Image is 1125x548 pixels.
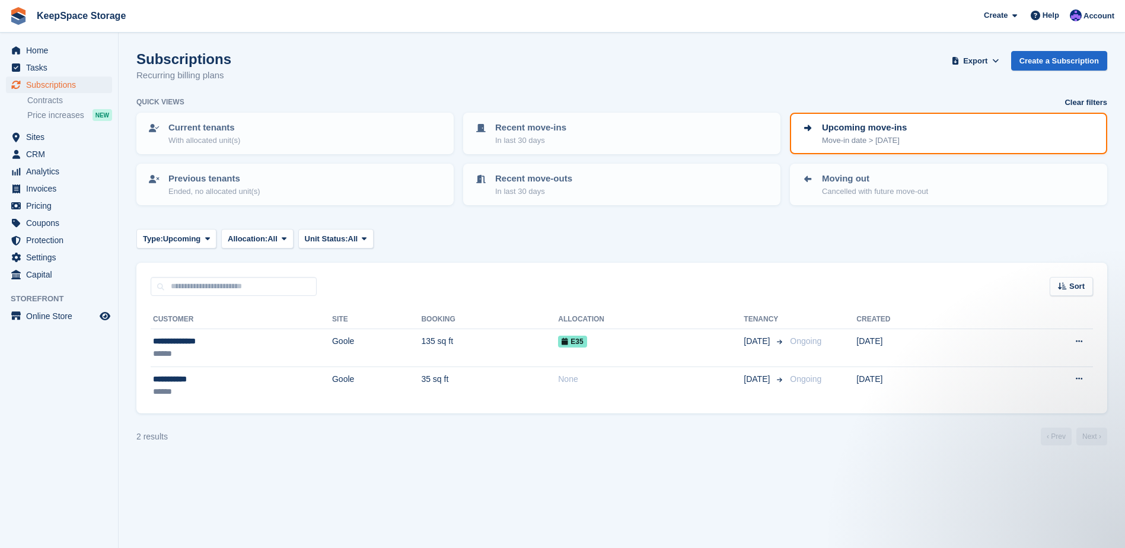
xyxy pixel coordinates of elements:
[856,310,993,329] th: Created
[298,229,374,248] button: Unit Status: All
[1070,9,1082,21] img: Chloe Clark
[168,172,260,186] p: Previous tenants
[26,249,97,266] span: Settings
[6,232,112,248] a: menu
[822,121,907,135] p: Upcoming move-ins
[495,135,566,146] p: In last 30 days
[963,55,987,67] span: Export
[136,97,184,107] h6: Quick views
[143,233,163,245] span: Type:
[1011,51,1107,71] a: Create a Subscription
[464,165,779,204] a: Recent move-outs In last 30 days
[27,110,84,121] span: Price increases
[26,42,97,59] span: Home
[421,329,558,367] td: 135 sq ft
[332,310,421,329] th: Site
[228,233,267,245] span: Allocation:
[136,431,168,443] div: 2 results
[1043,9,1059,21] span: Help
[26,163,97,180] span: Analytics
[6,308,112,324] a: menu
[6,42,112,59] a: menu
[558,310,744,329] th: Allocation
[6,59,112,76] a: menu
[1076,428,1107,445] a: Next
[348,233,358,245] span: All
[822,135,907,146] p: Move-in date > [DATE]
[790,374,821,384] span: Ongoing
[1083,10,1114,22] span: Account
[26,308,97,324] span: Online Store
[464,114,779,153] a: Recent move-ins In last 30 days
[6,129,112,145] a: menu
[136,69,231,82] p: Recurring billing plans
[6,77,112,93] a: menu
[26,129,97,145] span: Sites
[332,329,421,367] td: Goole
[6,249,112,266] a: menu
[11,293,118,305] span: Storefront
[136,51,231,67] h1: Subscriptions
[1069,281,1085,292] span: Sort
[9,7,27,25] img: stora-icon-8386f47178a22dfd0bd8f6a31ec36ba5ce8667c1dd55bd0f319d3a0aa187defe.svg
[421,367,558,404] td: 35 sq ft
[6,146,112,163] a: menu
[1041,428,1072,445] a: Previous
[744,310,785,329] th: Tenancy
[856,367,993,404] td: [DATE]
[558,373,744,385] div: None
[26,59,97,76] span: Tasks
[26,77,97,93] span: Subscriptions
[6,163,112,180] a: menu
[822,186,928,197] p: Cancelled with future move-out
[26,197,97,214] span: Pricing
[26,266,97,283] span: Capital
[93,109,112,121] div: NEW
[1038,428,1110,445] nav: Page
[984,9,1008,21] span: Create
[6,215,112,231] a: menu
[168,186,260,197] p: Ended, no allocated unit(s)
[495,172,572,186] p: Recent move-outs
[949,51,1002,71] button: Export
[495,186,572,197] p: In last 30 days
[168,121,240,135] p: Current tenants
[138,165,452,204] a: Previous tenants Ended, no allocated unit(s)
[744,335,772,348] span: [DATE]
[168,135,240,146] p: With allocated unit(s)
[27,109,112,122] a: Price increases NEW
[305,233,348,245] span: Unit Status:
[558,336,587,348] span: E35
[495,121,566,135] p: Recent move-ins
[791,165,1106,204] a: Moving out Cancelled with future move-out
[151,310,332,329] th: Customer
[26,232,97,248] span: Protection
[136,229,216,248] button: Type: Upcoming
[6,266,112,283] a: menu
[822,172,928,186] p: Moving out
[791,114,1106,153] a: Upcoming move-ins Move-in date > [DATE]
[6,180,112,197] a: menu
[27,95,112,106] a: Contracts
[26,146,97,163] span: CRM
[421,310,558,329] th: Booking
[32,6,130,26] a: KeepSpace Storage
[163,233,201,245] span: Upcoming
[1065,97,1107,109] a: Clear filters
[221,229,294,248] button: Allocation: All
[6,197,112,214] a: menu
[267,233,278,245] span: All
[26,215,97,231] span: Coupons
[332,367,421,404] td: Goole
[26,180,97,197] span: Invoices
[744,373,772,385] span: [DATE]
[856,329,993,367] td: [DATE]
[98,309,112,323] a: Preview store
[138,114,452,153] a: Current tenants With allocated unit(s)
[790,336,821,346] span: Ongoing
